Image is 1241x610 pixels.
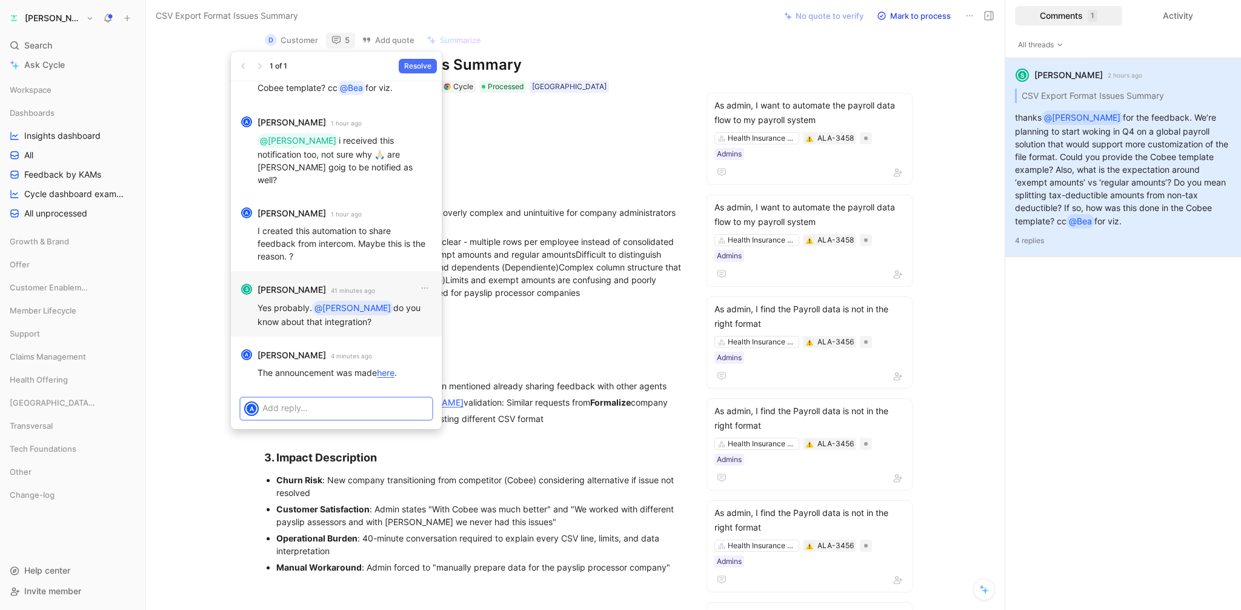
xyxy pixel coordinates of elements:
div: @[PERSON_NAME] [314,301,391,315]
div: A [245,403,258,415]
div: S [242,285,251,293]
small: 41 minutes ago [331,285,375,296]
a: here [377,367,394,378]
strong: [PERSON_NAME] [258,206,326,221]
div: A [242,118,251,126]
p: Yes probably. do you know about that integration? [258,301,432,328]
p: The announcement was made . [258,366,432,379]
div: 1 of 1 [270,60,287,72]
strong: [PERSON_NAME] [258,283,326,297]
strong: [PERSON_NAME] [258,348,326,363]
span: Resolve [404,60,431,72]
small: 1 hour ago [331,118,362,129]
strong: [PERSON_NAME] [258,115,326,130]
div: @[PERSON_NAME] [260,133,336,148]
p: i received this notification too, not sure why 🙏🏻 are [PERSON_NAME] goig to be notified as well? [258,133,432,186]
div: A [242,350,251,359]
p: I created this automation to share feedback from intercom. Maybe this is the reason. ? [258,224,432,263]
div: A [242,209,251,217]
small: 4 minutes ago [331,350,372,361]
button: Resolve [399,59,437,73]
small: 1 hour ago [331,209,362,220]
div: @Bea [340,81,363,95]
